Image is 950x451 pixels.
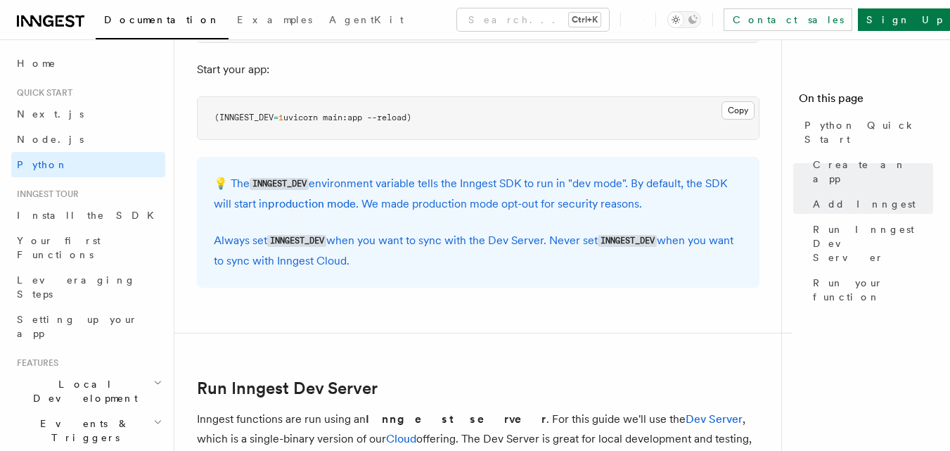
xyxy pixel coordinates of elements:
[11,411,165,450] button: Events & Triggers
[17,159,68,170] span: Python
[214,231,743,271] p: Always set when you want to sync with the Dev Server. Never set when you want to sync with Innges...
[11,228,165,267] a: Your first Functions
[11,371,165,411] button: Local Development
[17,56,56,70] span: Home
[813,158,933,186] span: Create an app
[813,197,916,211] span: Add Inngest
[17,314,138,339] span: Setting up your app
[11,203,165,228] a: Install the SDK
[11,417,153,445] span: Events & Triggers
[250,178,309,190] code: INNGEST_DEV
[278,113,283,122] span: 1
[283,113,411,122] span: uvicorn main:app --reload)
[598,235,657,247] code: INNGEST_DEV
[11,307,165,346] a: Setting up your app
[17,235,101,260] span: Your first Functions
[96,4,229,39] a: Documentation
[569,13,601,27] kbd: Ctrl+K
[11,152,165,177] a: Python
[11,377,153,405] span: Local Development
[724,8,852,31] a: Contact sales
[268,197,356,210] a: production mode
[267,235,326,247] code: INNGEST_DEV
[807,217,933,270] a: Run Inngest Dev Server
[799,113,933,152] a: Python Quick Start
[667,11,701,28] button: Toggle dark mode
[386,432,416,445] a: Cloud
[214,174,743,214] p: 💡 The environment variable tells the Inngest SDK to run in "dev mode". By default, the SDK will s...
[807,191,933,217] a: Add Inngest
[237,14,312,25] span: Examples
[274,113,278,122] span: =
[11,357,58,369] span: Features
[17,210,162,221] span: Install the SDK
[329,14,404,25] span: AgentKit
[807,152,933,191] a: Create an app
[813,276,933,304] span: Run your function
[214,113,274,122] span: (INNGEST_DEV
[804,118,933,146] span: Python Quick Start
[11,189,79,200] span: Inngest tour
[799,90,933,113] h4: On this page
[104,14,220,25] span: Documentation
[11,127,165,152] a: Node.js
[11,267,165,307] a: Leveraging Steps
[17,274,136,300] span: Leveraging Steps
[721,101,755,120] button: Copy
[11,101,165,127] a: Next.js
[813,222,933,265] span: Run Inngest Dev Server
[366,412,546,426] strong: Inngest server
[11,87,72,99] span: Quick start
[457,8,609,31] button: Search...Ctrl+K
[197,379,378,398] a: Run Inngest Dev Server
[686,412,743,426] a: Dev Server
[17,134,84,145] span: Node.js
[17,108,84,120] span: Next.js
[321,4,412,38] a: AgentKit
[11,51,165,76] a: Home
[229,4,321,38] a: Examples
[197,60,759,80] p: Start your app:
[807,270,933,310] a: Run your function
